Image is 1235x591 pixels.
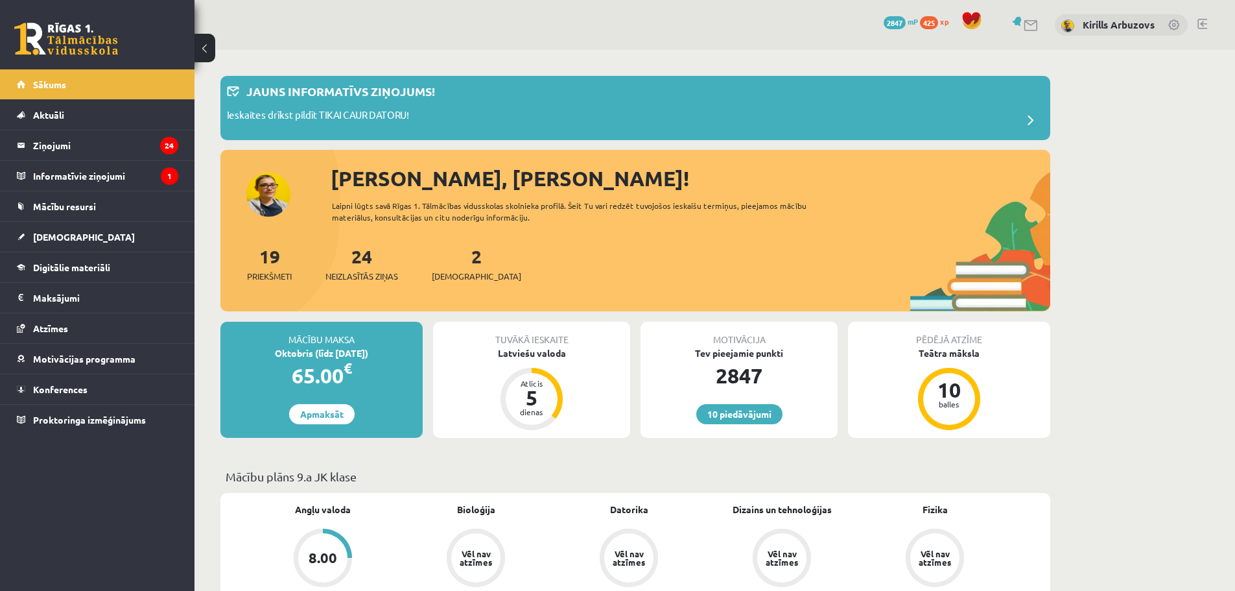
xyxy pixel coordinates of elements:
[325,245,398,283] a: 24Neizlasītās ziņas
[17,344,178,374] a: Motivācijas programma
[17,313,178,343] a: Atzīmes
[17,191,178,221] a: Mācību resursi
[247,245,292,283] a: 19Priekšmeti
[432,245,521,283] a: 2[DEMOGRAPHIC_DATA]
[33,200,96,212] span: Mācību resursi
[161,167,178,185] i: 1
[160,137,178,154] i: 24
[433,322,630,346] div: Tuvākā ieskaite
[17,130,178,160] a: Ziņojumi24
[17,222,178,252] a: [DEMOGRAPHIC_DATA]
[512,380,551,387] div: Atlicis
[610,503,648,516] a: Datorika
[457,503,495,516] a: Bioloģija
[884,16,918,27] a: 2847 mP
[247,270,292,283] span: Priekšmeti
[433,346,630,432] a: Latviešu valoda Atlicis 5 dienas
[512,387,551,408] div: 5
[884,16,906,29] span: 2847
[17,374,178,404] a: Konferences
[226,468,1045,485] p: Mācību plāns 9.a JK klase
[331,163,1050,194] div: [PERSON_NAME], [PERSON_NAME]!
[552,529,705,590] a: Vēl nav atzīmes
[848,322,1050,346] div: Pēdējā atzīme
[17,283,178,313] a: Maksājumi
[17,405,178,435] a: Proktoringa izmēģinājums
[17,161,178,191] a: Informatīvie ziņojumi1
[923,503,948,516] a: Fizika
[433,346,630,360] div: Latviešu valoda
[220,360,423,391] div: 65.00
[344,359,352,378] span: €
[764,549,800,566] div: Vēl nav atzīmes
[733,503,832,516] a: Dizains un tehnoloģijas
[220,322,423,346] div: Mācību maksa
[33,130,178,160] legend: Ziņojumi
[33,78,66,90] span: Sākums
[33,322,68,334] span: Atzīmes
[641,346,838,360] div: Tev pieejamie punkti
[33,283,178,313] legend: Maksājumi
[930,400,969,408] div: balles
[220,346,423,360] div: Oktobris (līdz [DATE])
[246,529,399,590] a: 8.00
[33,414,146,426] span: Proktoringa izmēģinājums
[17,252,178,282] a: Digitālie materiāli
[33,161,178,191] legend: Informatīvie ziņojumi
[641,360,838,391] div: 2847
[705,529,858,590] a: Vēl nav atzīmes
[17,69,178,99] a: Sākums
[33,383,88,395] span: Konferences
[917,549,953,566] div: Vēl nav atzīmes
[33,231,135,243] span: [DEMOGRAPHIC_DATA]
[1083,18,1155,31] a: Kirills Arbuzovs
[14,23,118,55] a: Rīgas 1. Tālmācības vidusskola
[858,529,1011,590] a: Vēl nav atzīmes
[33,261,110,273] span: Digitālie materiāli
[295,503,351,516] a: Angļu valoda
[512,408,551,416] div: dienas
[930,380,969,400] div: 10
[246,82,435,100] p: Jauns informatīvs ziņojums!
[33,109,64,121] span: Aktuāli
[432,270,521,283] span: [DEMOGRAPHIC_DATA]
[920,16,938,29] span: 425
[309,551,337,565] div: 8.00
[940,16,948,27] span: xp
[641,322,838,346] div: Motivācija
[848,346,1050,432] a: Teātra māksla 10 balles
[1061,19,1074,32] img: Kirills Arbuzovs
[848,346,1050,360] div: Teātra māksla
[920,16,955,27] a: 425 xp
[399,529,552,590] a: Vēl nav atzīmes
[611,549,647,566] div: Vēl nav atzīmes
[458,549,494,566] div: Vēl nav atzīmes
[33,353,135,365] span: Motivācijas programma
[332,200,830,223] div: Laipni lūgts savā Rīgas 1. Tālmācības vidusskolas skolnieka profilā. Šeit Tu vari redzēt tuvojošo...
[325,270,398,283] span: Neizlasītās ziņas
[227,82,1044,134] a: Jauns informatīvs ziņojums! Ieskaites drīkst pildīt TIKAI CAUR DATORU!
[696,404,782,424] a: 10 piedāvājumi
[289,404,355,424] a: Apmaksāt
[908,16,918,27] span: mP
[227,108,409,126] p: Ieskaites drīkst pildīt TIKAI CAUR DATORU!
[17,100,178,130] a: Aktuāli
